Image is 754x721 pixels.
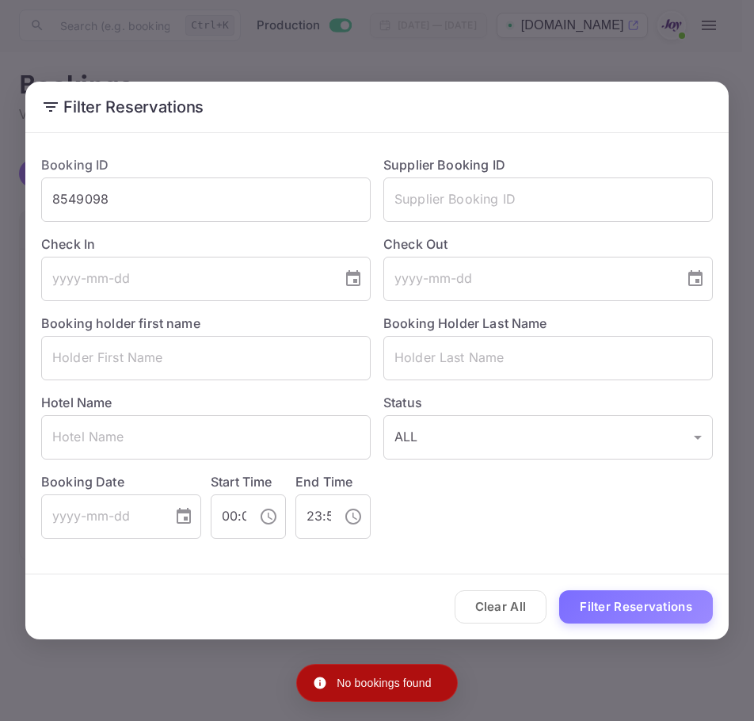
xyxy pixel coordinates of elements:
label: Supplier Booking ID [383,157,505,173]
input: yyyy-mm-dd [41,257,331,301]
input: Holder Last Name [383,336,713,380]
p: No bookings found [337,675,431,691]
label: Hotel Name [41,395,112,410]
button: Choose date [337,263,369,295]
label: Booking holder first name [41,315,200,331]
input: yyyy-mm-dd [383,257,673,301]
button: Clear All [455,590,547,624]
h2: Filter Reservations [25,82,729,132]
label: End Time [295,474,352,490]
label: Check Out [383,235,713,254]
button: Choose date [680,263,711,295]
button: Choose time, selected time is 11:59 PM [337,501,369,532]
label: Status [383,393,713,412]
label: Booking ID [41,157,109,173]
input: hh:mm [295,494,331,539]
input: Booking ID [41,177,371,222]
label: Booking Date [41,472,201,491]
label: Booking Holder Last Name [383,315,547,331]
input: Holder First Name [41,336,371,380]
div: ALL [383,415,713,460]
button: Choose date [168,501,200,532]
button: Filter Reservations [559,590,713,624]
button: Choose time, selected time is 12:00 AM [253,501,284,532]
input: Supplier Booking ID [383,177,713,222]
input: yyyy-mm-dd [41,494,162,539]
label: Check In [41,235,371,254]
label: Start Time [211,474,272,490]
input: Hotel Name [41,415,371,460]
input: hh:mm [211,494,246,539]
